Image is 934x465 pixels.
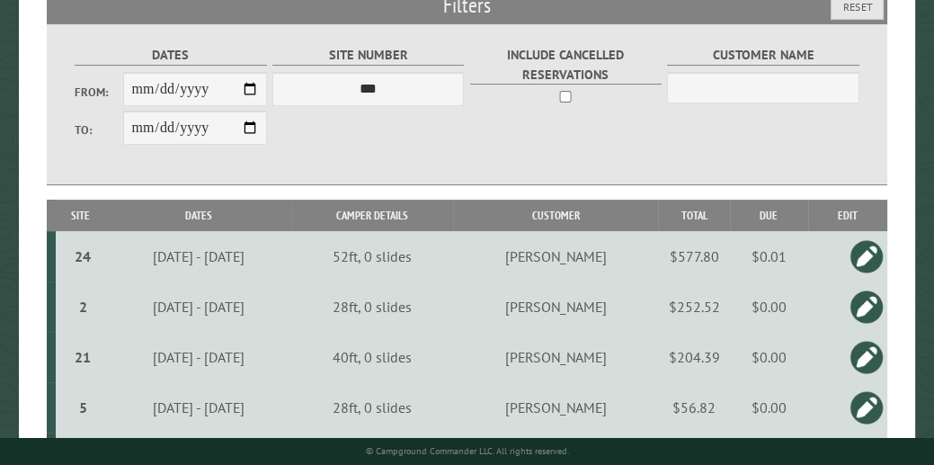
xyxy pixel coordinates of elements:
[658,282,730,332] td: $252.52
[56,200,106,231] th: Site
[453,332,658,382] td: [PERSON_NAME]
[667,45,858,66] label: Customer Name
[291,231,453,282] td: 52ft, 0 slides
[453,282,658,332] td: [PERSON_NAME]
[109,247,289,265] div: [DATE] - [DATE]
[75,84,122,101] label: From:
[658,332,730,382] td: $204.39
[109,298,289,316] div: [DATE] - [DATE]
[453,231,658,282] td: [PERSON_NAME]
[291,200,453,231] th: Camper Details
[272,45,464,66] label: Site Number
[453,382,658,433] td: [PERSON_NAME]
[291,332,453,382] td: 40ft, 0 slides
[75,121,122,139] label: To:
[75,45,266,66] label: Dates
[658,231,730,282] td: $577.80
[658,382,730,433] td: $56.82
[291,382,453,433] td: 28ft, 0 slides
[63,398,102,416] div: 5
[109,348,289,366] div: [DATE] - [DATE]
[109,398,289,416] div: [DATE] - [DATE]
[808,200,887,231] th: Edit
[453,200,658,231] th: Customer
[730,200,808,231] th: Due
[730,282,808,332] td: $0.00
[366,445,569,457] small: © Campground Commander LLC. All rights reserved.
[106,200,292,231] th: Dates
[63,247,102,265] div: 24
[470,45,662,85] label: Include Cancelled Reservations
[291,282,453,332] td: 28ft, 0 slides
[63,348,102,366] div: 21
[730,332,808,382] td: $0.00
[63,298,102,316] div: 2
[658,200,730,231] th: Total
[730,231,808,282] td: $0.01
[730,382,808,433] td: $0.00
